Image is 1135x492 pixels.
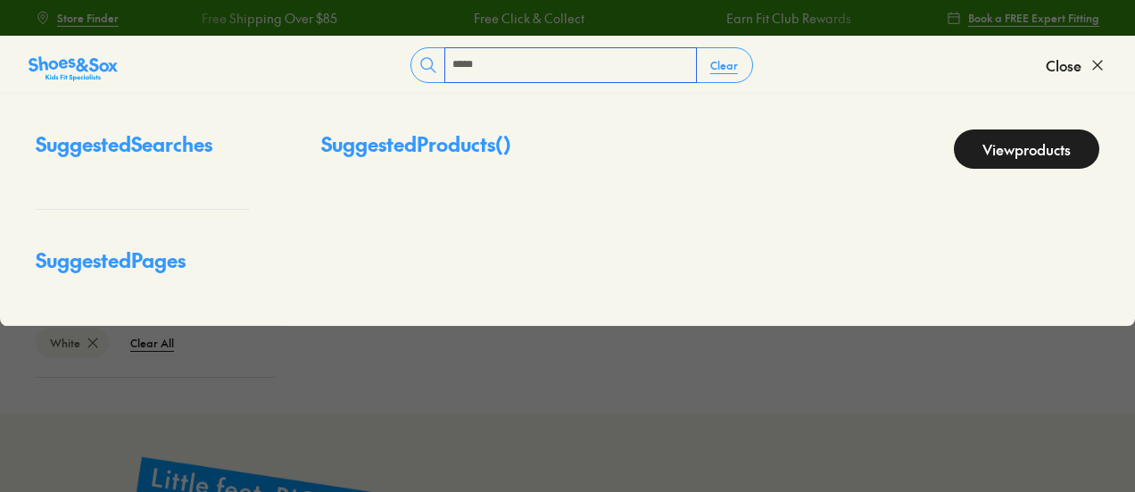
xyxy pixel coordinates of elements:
[696,49,752,81] button: Clear
[29,51,118,79] a: Shoes &amp; Sox
[36,2,119,34] a: Store Finder
[29,54,118,83] img: SNS_Logo_Responsive.svg
[36,129,250,173] p: Suggested Searches
[474,9,584,28] a: Free Click & Collect
[495,130,511,157] span: ( )
[947,2,1099,34] a: Book a FREE Expert Fitting
[1046,46,1106,85] button: Close
[36,246,250,289] p: Suggested Pages
[57,10,119,26] span: Store Finder
[36,329,109,357] btn: White
[1046,54,1081,76] span: Close
[968,10,1099,26] span: Book a FREE Expert Fitting
[321,129,511,169] p: Suggested Products
[116,327,188,359] btn: Clear All
[726,9,851,28] a: Earn Fit Club Rewards
[954,129,1099,169] a: Viewproducts
[202,9,337,28] a: Free Shipping Over $85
